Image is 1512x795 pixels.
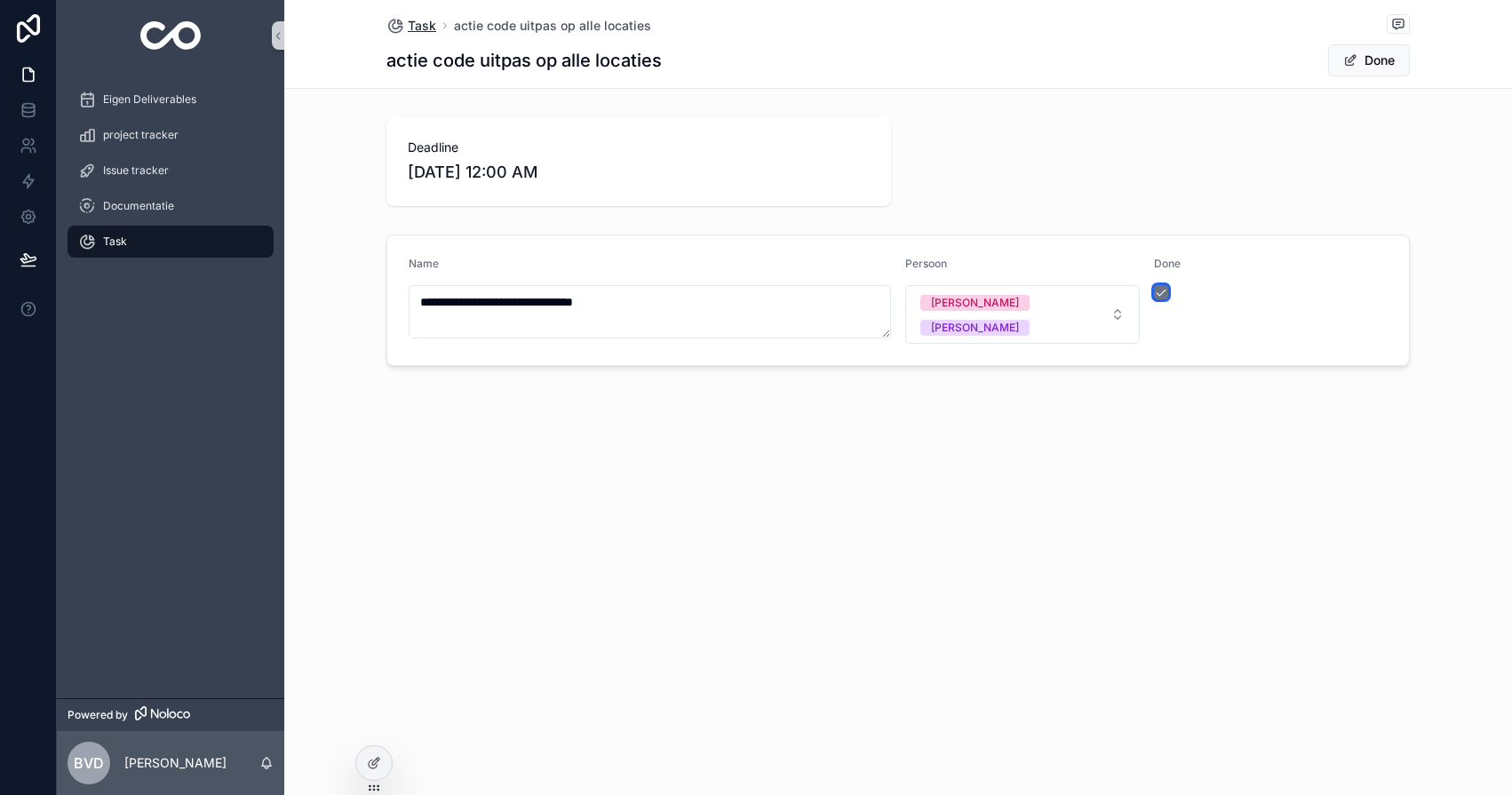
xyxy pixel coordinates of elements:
[68,155,274,187] a: Issue tracker
[408,160,870,185] span: [DATE] 12:00 AM
[68,708,128,722] span: Powered by
[386,17,436,35] a: Task
[931,320,1019,336] div: [PERSON_NAME]
[74,752,104,774] span: Bvd
[103,92,196,107] span: Eigen Deliverables
[103,163,169,178] span: Issue tracker
[905,257,947,270] span: Persoon
[920,293,1030,311] button: Unselect SIMON
[68,119,274,151] a: project tracker
[68,226,274,258] a: Task
[386,48,662,73] h1: actie code uitpas op alle locaties
[103,128,179,142] span: project tracker
[103,235,127,249] span: Task
[905,285,1140,344] button: Select Button
[68,190,274,222] a: Documentatie
[1328,44,1410,76] button: Done
[1154,257,1181,270] span: Done
[124,754,227,772] p: [PERSON_NAME]
[920,318,1030,336] button: Unselect BOB
[454,17,651,35] a: actie code uitpas op alle locaties
[931,295,1019,311] div: [PERSON_NAME]
[57,71,284,281] div: scrollable content
[409,257,439,270] span: Name
[68,83,274,115] a: Eigen Deliverables
[408,17,436,35] span: Task
[103,199,174,213] span: Documentatie
[140,21,202,50] img: App logo
[57,698,284,731] a: Powered by
[408,139,870,156] span: Deadline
